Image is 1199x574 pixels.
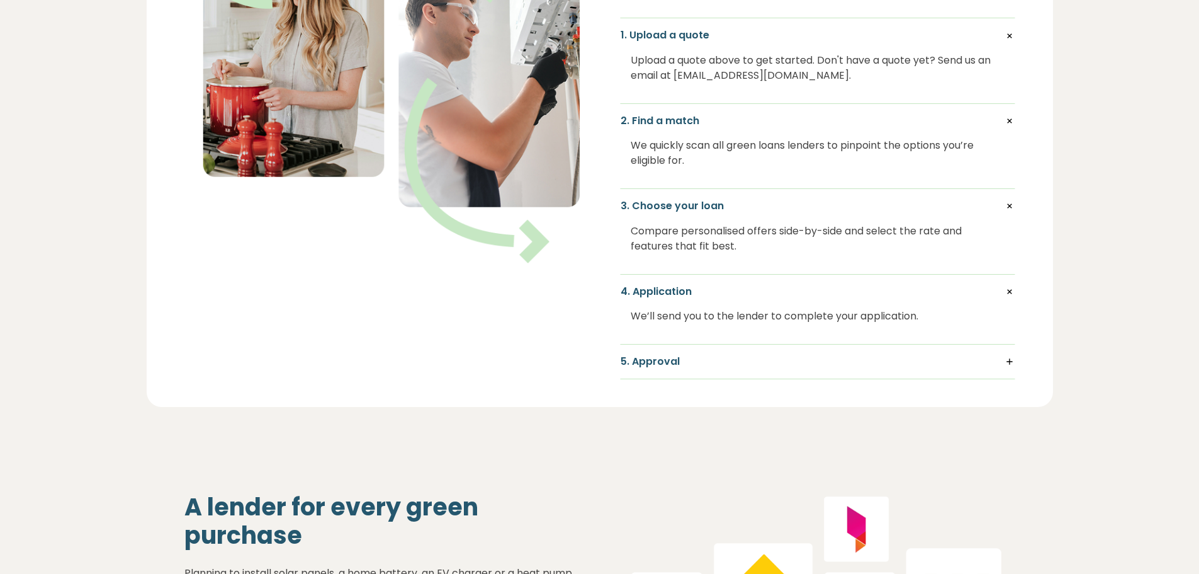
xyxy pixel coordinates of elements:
[631,299,1005,334] div: We’ll send you to the lender to complete your application.
[621,28,1015,42] h5: 1. Upload a quote
[621,199,1015,213] h5: 3. Choose your loan
[631,43,1005,93] div: Upload a quote above to get started. Don't have a quote yet? Send us an email at [EMAIL_ADDRESS][...
[621,285,1015,299] h5: 4. Application
[1136,514,1199,574] iframe: Chat Widget
[631,128,1005,178] div: We quickly scan all green loans lenders to pinpoint the options you’re eligible for.
[184,493,580,550] h2: A lender for every green purchase
[621,114,1015,128] h5: 2. Find a match
[621,355,1015,369] h5: 5. Approval
[631,214,1005,264] div: Compare personalised offers side-by-side and select the rate and features that fit best.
